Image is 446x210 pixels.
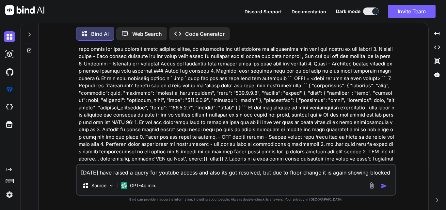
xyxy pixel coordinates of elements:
button: Invite Team [388,5,436,18]
p: Source [91,182,106,189]
span: Documentation [292,9,326,14]
img: premium [4,84,15,95]
img: GPT-4o mini [121,182,127,189]
img: Pick Models [108,183,114,189]
img: githubDark [4,66,15,77]
button: Discord Support [245,8,282,15]
p: Bind AI [91,30,109,38]
img: attachment [368,182,375,189]
p: GPT-4o min.. [130,182,158,189]
span: Dark mode [336,8,360,15]
img: icon [381,183,387,189]
p: Bind can provide inaccurate information, including about people. Always double-check its answers.... [76,197,396,202]
img: darkAi-studio [4,49,15,60]
img: settings [4,189,15,200]
img: darkChat [4,31,15,42]
button: Documentation [292,8,326,15]
p: Web Search [132,30,162,38]
span: Discord Support [245,9,282,14]
img: Bind AI [5,5,44,15]
img: cloudideIcon [4,102,15,113]
p: Code Generator [185,30,225,38]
